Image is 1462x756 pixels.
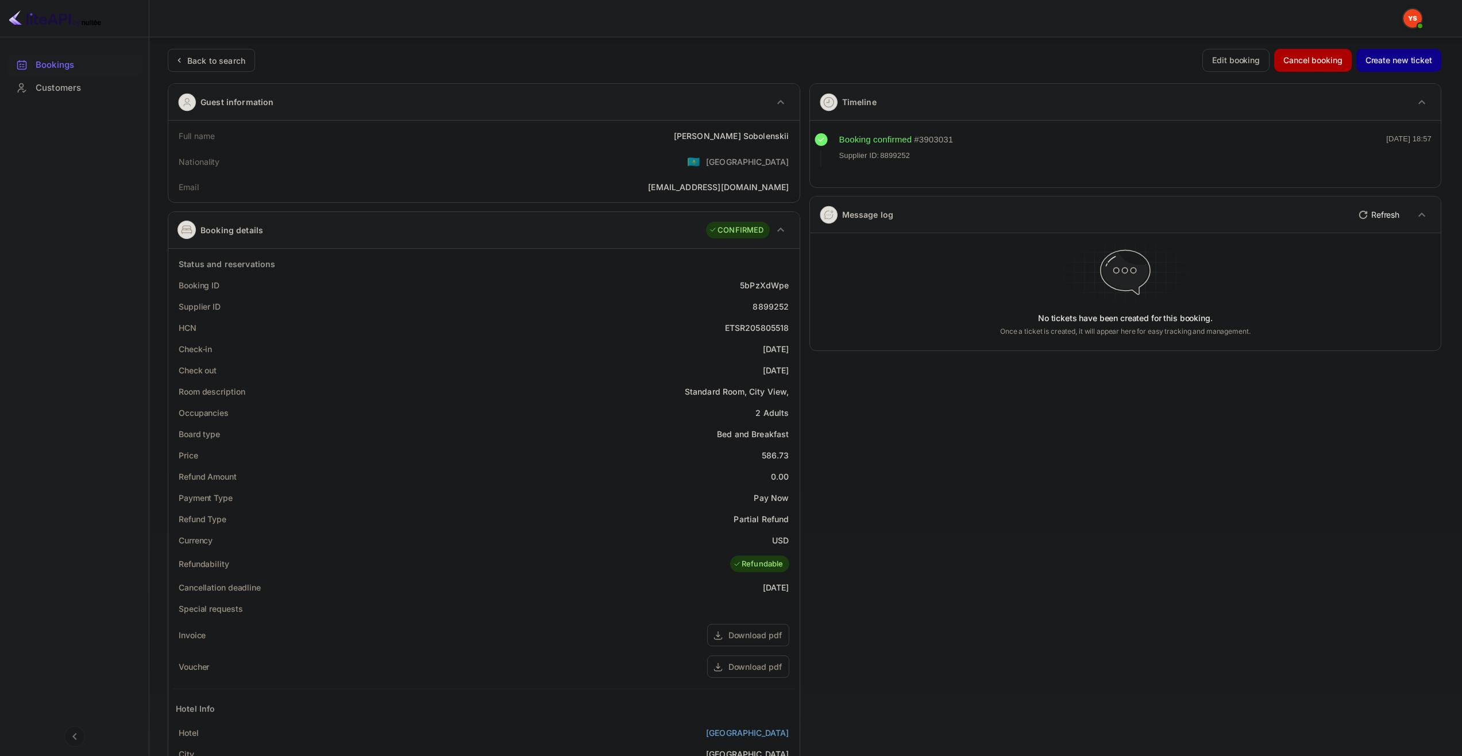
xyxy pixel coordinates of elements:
[179,130,215,142] div: Full name
[176,703,215,715] div: Hotel Info
[839,133,912,146] div: Booking confirmed
[200,224,263,236] div: Booking details
[179,470,237,483] div: Refund Amount
[709,225,763,236] div: CONFIRMED
[734,513,789,525] div: Partial Refund
[839,150,879,161] span: Supplier ID:
[763,343,789,355] div: [DATE]
[179,428,220,440] div: Board type
[685,385,789,398] div: Standard Room, City View,
[179,407,229,419] div: Occupancies
[648,181,789,193] div: [EMAIL_ADDRESS][DOMAIN_NAME]
[842,209,894,221] div: Message log
[179,727,199,739] div: Hotel
[200,96,274,108] div: Guest information
[1202,49,1270,72] button: Edit booking
[717,428,789,440] div: Bed and Breakfast
[179,603,242,615] div: Special requests
[179,558,229,570] div: Refundability
[728,661,782,673] div: Download pdf
[880,150,910,161] span: 8899252
[179,364,217,376] div: Check out
[179,279,219,291] div: Booking ID
[187,55,245,67] div: Back to search
[7,77,142,99] div: Customers
[842,96,877,108] div: Timeline
[755,407,789,419] div: 2 Adults
[36,82,136,95] div: Customers
[179,661,209,673] div: Voucher
[179,300,221,313] div: Supplier ID
[179,156,220,168] div: Nationality
[179,181,199,193] div: Email
[7,54,142,75] a: Bookings
[1274,49,1352,72] button: Cancel booking
[7,77,142,98] a: Customers
[179,449,198,461] div: Price
[179,385,245,398] div: Room description
[706,727,789,739] a: [GEOGRAPHIC_DATA]
[7,54,142,76] div: Bookings
[179,629,206,641] div: Invoice
[687,151,700,172] span: United States
[753,300,789,313] div: 8899252
[725,322,789,334] div: ETSR205805518
[179,258,275,270] div: Status and reservations
[179,343,212,355] div: Check-in
[36,59,136,72] div: Bookings
[179,322,196,334] div: HCN
[954,326,1296,337] p: Once a ticket is created, it will appear here for easy tracking and management.
[771,470,789,483] div: 0.00
[740,279,789,291] div: 5bPzXdWpe
[1038,313,1213,324] p: No tickets have been created for this booking.
[1356,49,1441,72] button: Create new ticket
[914,133,953,146] div: # 3903031
[179,513,226,525] div: Refund Type
[674,130,789,142] div: [PERSON_NAME] Sobolenskii
[179,581,261,593] div: Cancellation deadline
[772,534,789,546] div: USD
[1371,209,1399,221] p: Refresh
[179,534,213,546] div: Currency
[706,156,789,168] div: [GEOGRAPHIC_DATA]
[179,492,233,504] div: Payment Type
[754,492,789,504] div: Pay Now
[728,629,782,641] div: Download pdf
[9,9,101,28] img: LiteAPI logo
[763,581,789,593] div: [DATE]
[733,558,784,570] div: Refundable
[763,364,789,376] div: [DATE]
[762,449,789,461] div: 586.73
[1352,206,1404,224] button: Refresh
[64,726,85,747] button: Collapse navigation
[1386,133,1432,167] div: [DATE] 18:57
[1403,9,1422,28] img: Yandex Support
